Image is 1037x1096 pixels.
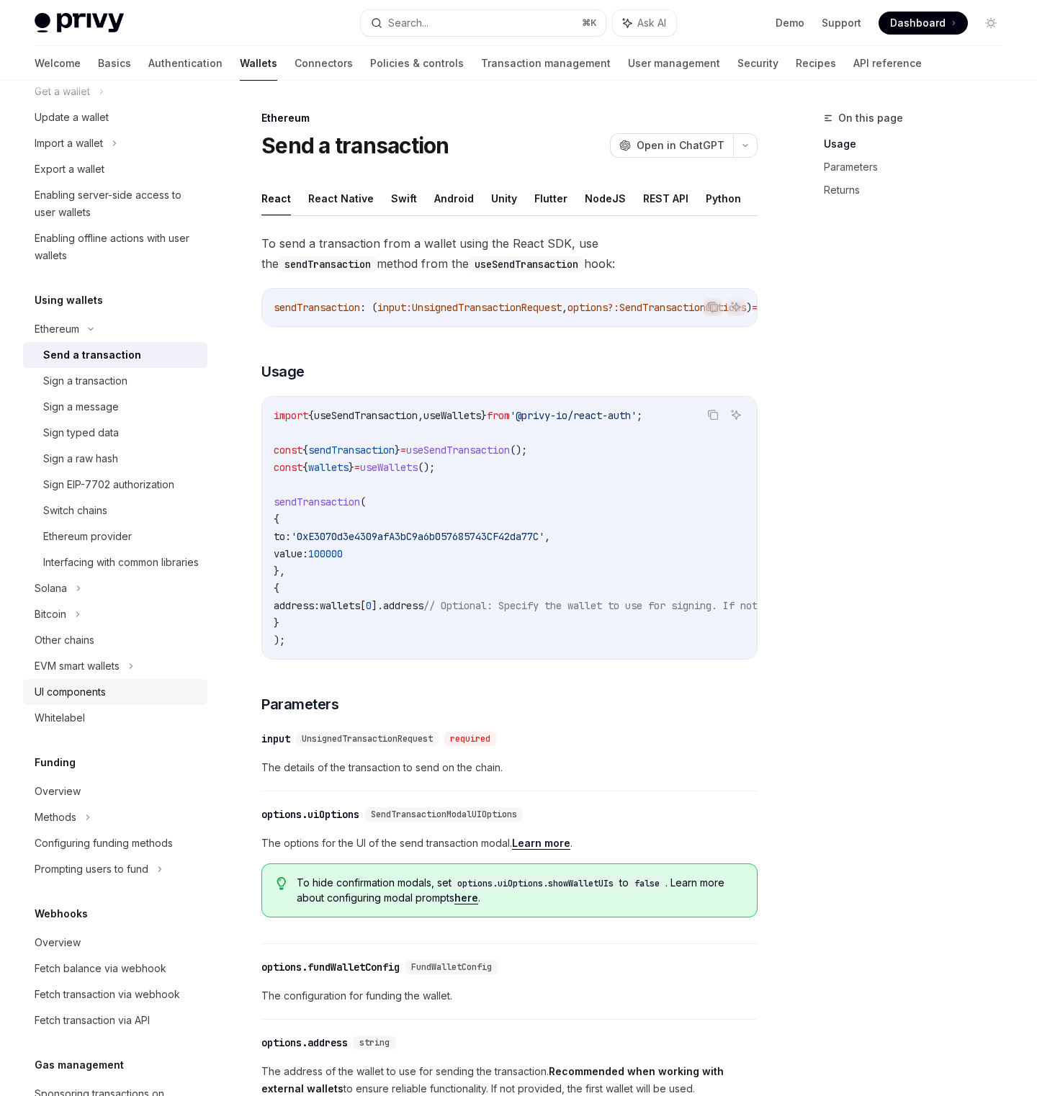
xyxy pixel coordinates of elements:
button: Ask AI [613,10,676,36]
a: User management [628,46,720,81]
span: : [406,301,412,314]
div: Ethereum provider [43,528,132,545]
span: wallets [308,461,349,474]
button: Android [434,181,474,215]
code: useSendTransaction [469,256,584,272]
button: Ask AI [727,297,745,316]
button: Swift [391,181,417,215]
a: Sign a message [23,394,207,420]
span: { [308,409,314,422]
div: Export a wallet [35,161,104,178]
div: Prompting users to fund [35,861,148,878]
span: }, [274,565,285,578]
div: Other chains [35,632,94,649]
span: options [567,301,608,314]
div: Enabling offline actions with user wallets [35,230,199,264]
span: { [302,444,308,457]
span: To send a transaction from a wallet using the React SDK, use the method from the hook: [261,233,758,274]
a: Enabling offline actions with user wallets [23,225,207,269]
span: , [544,530,550,543]
span: } [349,461,354,474]
span: from [487,409,510,422]
span: { [302,461,308,474]
button: Python [706,181,741,215]
span: '@privy-io/react-auth' [510,409,637,422]
span: '0xE3070d3e4309afA3bC9a6b057685743CF42da77C' [291,530,544,543]
button: REST API [643,181,688,215]
div: Overview [35,934,81,951]
div: Overview [35,783,81,800]
div: input [261,732,290,746]
span: UnsignedTransactionRequest [412,301,562,314]
span: Dashboard [890,16,946,30]
a: Other chains [23,627,207,653]
a: Update a wallet [23,104,207,130]
span: The configuration for funding the wallet. [261,987,758,1005]
a: Connectors [295,46,353,81]
div: options.uiOptions [261,807,359,822]
a: Switch chains [23,498,207,524]
div: Bitcoin [35,606,66,623]
span: ; [637,409,642,422]
a: Whitelabel [23,705,207,731]
span: (); [510,444,527,457]
h1: Send a transaction [261,132,449,158]
button: Search...⌘K [361,10,605,36]
div: Sign a raw hash [43,450,118,467]
span: const [274,444,302,457]
span: ); [274,634,285,647]
span: ) [746,301,752,314]
span: : ( [360,301,377,314]
button: Copy the contents from the code block [704,405,722,424]
span: string [359,1037,390,1048]
span: sendTransaction [274,495,360,508]
span: { [274,513,279,526]
div: Fetch balance via webhook [35,960,166,977]
span: to: [274,530,291,543]
span: , [418,409,423,422]
div: Configuring funding methods [35,835,173,852]
a: Returns [824,179,1014,202]
button: React [261,181,291,215]
div: EVM smart wallets [35,657,120,675]
a: Transaction management [481,46,611,81]
div: Enabling server-side access to user wallets [35,187,199,221]
span: ?: [608,301,619,314]
a: Export a wallet [23,156,207,182]
span: (); [418,461,435,474]
div: Sign a message [43,398,119,416]
div: Send a transaction [43,346,141,364]
span: sendTransaction [308,444,395,457]
span: value: [274,547,308,560]
div: required [444,732,496,746]
span: useSendTransaction [406,444,510,457]
a: Parameters [824,156,1014,179]
a: Overview [23,778,207,804]
span: const [274,461,302,474]
span: = [400,444,406,457]
div: Whitelabel [35,709,85,727]
span: Open in ChatGPT [637,138,724,153]
a: Demo [776,16,804,30]
span: wallets [320,599,360,612]
span: useWallets [360,461,418,474]
a: Security [737,46,778,81]
code: false [629,876,665,891]
button: NodeJS [585,181,626,215]
div: Sign typed data [43,424,119,441]
a: Sign typed data [23,420,207,446]
span: { [274,582,279,595]
button: Flutter [534,181,567,215]
span: The options for the UI of the send transaction modal. . [261,835,758,852]
span: Usage [261,361,305,382]
div: Fetch transaction via API [35,1012,150,1029]
div: UI components [35,683,106,701]
span: sendTransaction [274,301,360,314]
svg: Tip [277,877,287,890]
a: Sign EIP-7702 authorization [23,472,207,498]
a: Interfacing with common libraries [23,549,207,575]
a: Learn more [512,837,570,850]
a: Overview [23,930,207,956]
a: Support [822,16,861,30]
span: ]. [372,599,383,612]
